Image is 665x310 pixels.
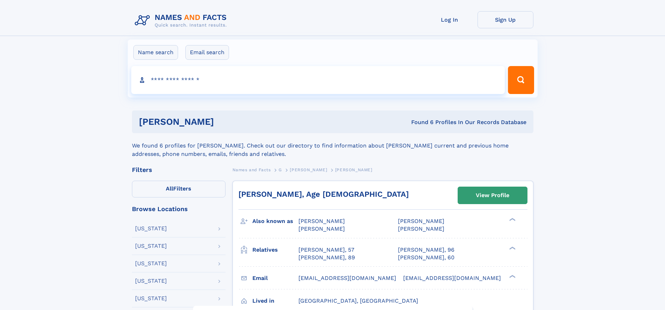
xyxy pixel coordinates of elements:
[132,167,226,173] div: Filters
[508,66,534,94] button: Search Button
[279,165,282,174] a: G
[232,165,271,174] a: Names and Facts
[135,243,167,249] div: [US_STATE]
[135,226,167,231] div: [US_STATE]
[252,244,298,256] h3: Relatives
[166,185,173,192] span: All
[298,246,354,254] a: [PERSON_NAME], 57
[252,272,298,284] h3: Email
[132,181,226,197] label: Filters
[508,274,516,279] div: ❯
[131,66,505,94] input: search input
[132,133,533,158] div: We found 6 profiles for [PERSON_NAME]. Check out our directory to find information about [PERSON_...
[312,118,526,126] div: Found 6 Profiles In Our Records Database
[403,275,501,281] span: [EMAIL_ADDRESS][DOMAIN_NAME]
[298,225,345,232] span: [PERSON_NAME]
[398,246,455,254] a: [PERSON_NAME], 96
[132,206,226,212] div: Browse Locations
[458,187,527,204] a: View Profile
[478,11,533,28] a: Sign Up
[133,45,178,60] label: Name search
[135,278,167,284] div: [US_STATE]
[398,254,455,261] a: [PERSON_NAME], 60
[508,217,516,222] div: ❯
[279,167,282,172] span: G
[135,296,167,301] div: [US_STATE]
[298,275,396,281] span: [EMAIL_ADDRESS][DOMAIN_NAME]
[508,246,516,250] div: ❯
[132,11,232,30] img: Logo Names and Facts
[252,295,298,307] h3: Lived in
[335,167,372,172] span: [PERSON_NAME]
[185,45,229,60] label: Email search
[135,261,167,266] div: [US_STATE]
[398,225,444,232] span: [PERSON_NAME]
[298,254,355,261] a: [PERSON_NAME], 89
[422,11,478,28] a: Log In
[290,165,327,174] a: [PERSON_NAME]
[139,117,313,126] h1: [PERSON_NAME]
[238,190,409,199] a: [PERSON_NAME], Age [DEMOGRAPHIC_DATA]
[298,297,418,304] span: [GEOGRAPHIC_DATA], [GEOGRAPHIC_DATA]
[398,218,444,224] span: [PERSON_NAME]
[476,187,509,203] div: View Profile
[298,218,345,224] span: [PERSON_NAME]
[252,215,298,227] h3: Also known as
[290,167,327,172] span: [PERSON_NAME]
